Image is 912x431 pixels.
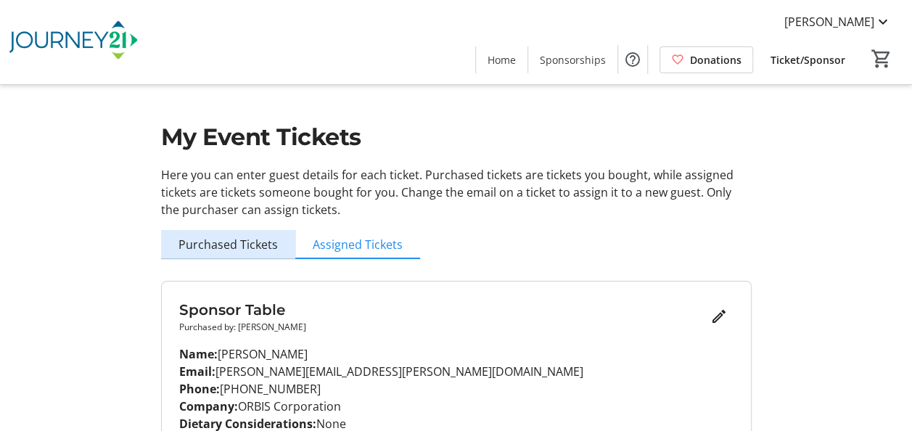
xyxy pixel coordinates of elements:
span: Home [488,52,516,67]
strong: Phone: [179,381,220,397]
p: ORBIS Corporation [179,398,734,415]
button: [PERSON_NAME] [773,10,903,33]
a: Sponsorships [528,46,617,73]
p: Here you can enter guest details for each ticket. Purchased tickets are tickets you bought, while... [161,166,752,218]
strong: Email: [179,364,215,379]
h1: My Event Tickets [161,120,752,155]
img: Journey21's Logo [9,6,138,78]
span: Ticket/Sponsor [771,52,845,67]
strong: Name: [179,346,218,362]
button: Help [618,45,647,74]
strong: Company: [179,398,238,414]
button: Cart [868,46,895,72]
a: Ticket/Sponsor [759,46,857,73]
span: Sponsorships [540,52,606,67]
span: Donations [690,52,741,67]
button: Edit [704,302,734,331]
span: Assigned Tickets [313,239,403,250]
a: Home [476,46,527,73]
p: [PHONE_NUMBER] [179,380,734,398]
a: Donations [660,46,753,73]
span: [PERSON_NAME] [784,13,874,30]
p: Purchased by: [PERSON_NAME] [179,321,704,334]
h3: Sponsor Table [179,299,704,321]
span: Purchased Tickets [178,239,278,250]
p: [PERSON_NAME] [179,345,734,363]
p: [PERSON_NAME][EMAIL_ADDRESS][PERSON_NAME][DOMAIN_NAME] [179,363,734,380]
